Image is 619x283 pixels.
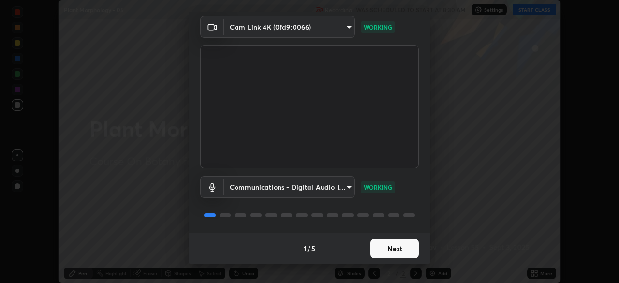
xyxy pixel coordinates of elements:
button: Next [370,239,419,258]
div: Cam Link 4K (0fd9:0066) [224,176,355,198]
h4: 5 [311,243,315,253]
h4: 1 [304,243,307,253]
p: WORKING [364,23,392,31]
div: Cam Link 4K (0fd9:0066) [224,16,355,38]
h4: / [308,243,310,253]
p: WORKING [364,183,392,192]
